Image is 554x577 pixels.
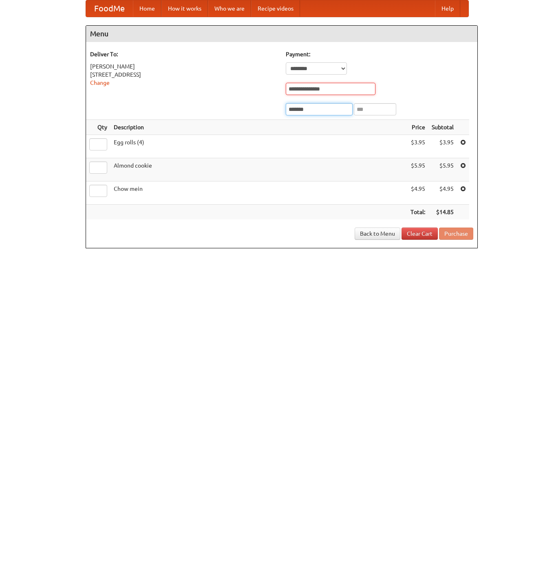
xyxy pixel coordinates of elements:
[407,205,428,220] th: Total:
[90,62,278,71] div: [PERSON_NAME]
[90,71,278,79] div: [STREET_ADDRESS]
[86,26,477,42] h4: Menu
[428,181,457,205] td: $4.95
[407,120,428,135] th: Price
[435,0,460,17] a: Help
[133,0,161,17] a: Home
[110,135,407,158] td: Egg rolls (4)
[208,0,251,17] a: Who we are
[86,0,133,17] a: FoodMe
[86,120,110,135] th: Qty
[355,228,400,240] a: Back to Menu
[428,135,457,158] td: $3.95
[407,181,428,205] td: $4.95
[161,0,208,17] a: How it works
[407,135,428,158] td: $3.95
[110,181,407,205] td: Chow mein
[439,228,473,240] button: Purchase
[110,158,407,181] td: Almond cookie
[110,120,407,135] th: Description
[286,50,473,58] h5: Payment:
[251,0,300,17] a: Recipe videos
[407,158,428,181] td: $5.95
[428,120,457,135] th: Subtotal
[428,205,457,220] th: $14.85
[428,158,457,181] td: $5.95
[90,80,110,86] a: Change
[402,228,438,240] a: Clear Cart
[90,50,278,58] h5: Deliver To:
